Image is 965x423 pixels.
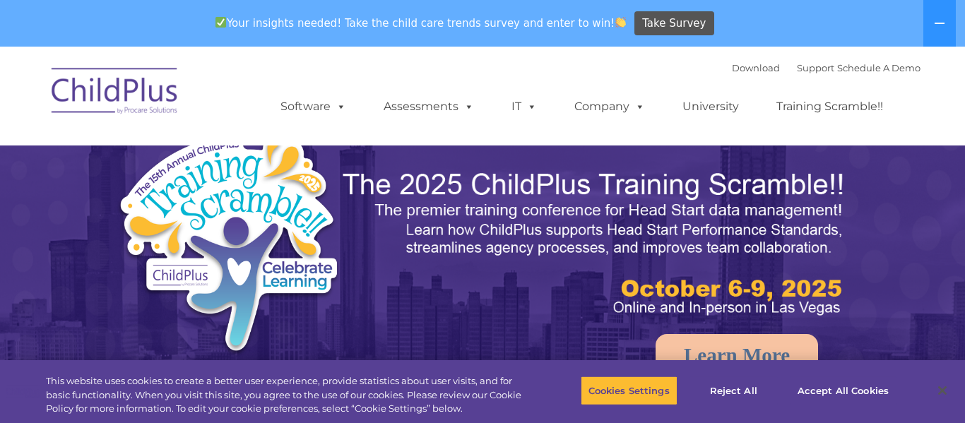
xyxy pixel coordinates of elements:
div: This website uses cookies to create a better user experience, provide statistics about user visit... [46,374,531,416]
a: Take Survey [634,11,714,36]
font: | [732,62,920,73]
a: Learn More [656,334,818,377]
button: Reject All [689,376,778,405]
button: Accept All Cookies [790,376,896,405]
span: Your insights needed! Take the child care trends survey and enter to win! [209,9,632,37]
img: 👏 [615,17,626,28]
a: Assessments [369,93,488,121]
a: Schedule A Demo [837,62,920,73]
a: University [668,93,753,121]
span: Phone number [196,151,256,162]
a: IT [497,93,551,121]
a: Training Scramble!! [762,93,897,121]
img: ChildPlus by Procare Solutions [45,58,186,129]
button: Close [927,375,958,406]
a: Company [560,93,659,121]
button: Cookies Settings [581,376,677,405]
span: Last name [196,93,239,104]
a: Support [797,62,834,73]
a: Software [266,93,360,121]
span: Take Survey [642,11,706,36]
img: ✅ [215,17,226,28]
a: Download [732,62,780,73]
